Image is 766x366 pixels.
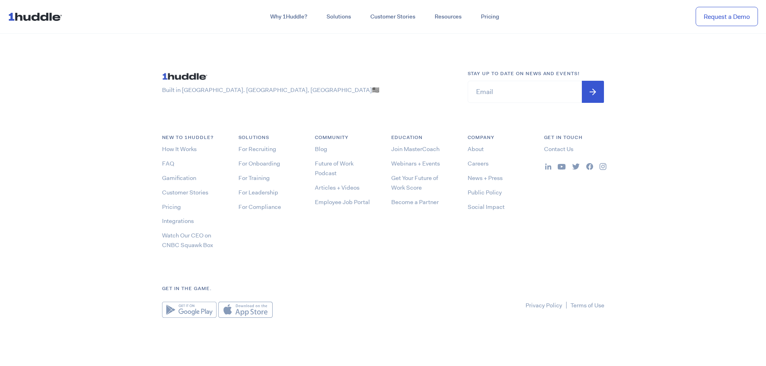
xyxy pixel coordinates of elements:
[162,70,210,83] img: ...
[571,301,604,309] a: Terms of Use
[315,134,375,141] h6: COMMUNITY
[586,163,593,170] img: ...
[468,145,484,153] a: About
[468,174,503,182] a: News + Press
[391,145,439,153] a: Join MasterCoach
[23,13,39,19] div: v 4.0.25
[238,159,280,168] a: For Onboarding
[468,159,489,168] a: Careers
[31,47,72,53] div: Domain Overview
[315,145,327,153] a: Blog
[315,159,353,177] a: Future of Work Podcast
[162,231,213,249] a: Watch Our CEO on CNBC Squawk Box
[162,188,208,196] a: Customer Stories
[22,47,28,53] img: tab_domain_overview_orange.svg
[468,70,604,78] h6: Stay up to date on news and events!
[526,301,562,309] a: Privacy Policy
[8,9,66,24] img: ...
[162,174,196,182] a: Gamification
[471,10,509,24] a: Pricing
[13,21,19,27] img: website_grey.svg
[391,134,452,141] h6: Education
[425,10,471,24] a: Resources
[89,47,136,53] div: Keywords by Traffic
[600,163,606,170] img: ...
[391,174,438,192] a: Get Your Future of Work Score
[315,198,370,206] a: Employee Job Portal
[315,184,359,192] a: Articles + Videos
[21,21,88,27] div: Domain: [DOMAIN_NAME]
[162,217,194,225] a: Integrations
[361,10,425,24] a: Customer Stories
[572,164,580,170] img: ...
[238,174,270,182] a: For Training
[696,7,758,27] a: Request a Demo
[261,10,317,24] a: Why 1Huddle?
[238,188,278,196] a: For Leadership
[13,13,19,19] img: logo_orange.svg
[558,164,566,170] img: ...
[317,10,361,24] a: Solutions
[162,302,217,318] img: Google Play Store
[162,203,181,211] a: Pricing
[162,86,452,94] p: Built in [GEOGRAPHIC_DATA]. [GEOGRAPHIC_DATA], [GEOGRAPHIC_DATA]
[238,145,276,153] a: For Recruiting
[468,188,502,196] a: Public Policy
[80,47,86,53] img: tab_keywords_by_traffic_grey.svg
[162,159,174,168] a: FAQ
[372,86,380,94] span: 🇺🇸
[391,159,440,168] a: Webinars + Events
[544,134,604,141] h6: Get in Touch
[544,145,573,153] a: Contact Us
[238,203,281,211] a: For Compliance
[162,134,222,141] h6: NEW TO 1HUDDLE?
[582,81,604,103] input: Submit
[162,145,197,153] a: How It Works
[468,203,505,211] a: Social Impact
[162,285,604,292] h6: Get in the game.
[238,134,299,141] h6: Solutions
[545,164,551,170] img: ...
[391,198,439,206] a: Become a Partner
[218,302,273,318] img: Apple App Store
[468,81,604,103] input: Email
[468,134,528,141] h6: COMPANY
